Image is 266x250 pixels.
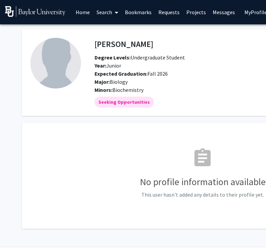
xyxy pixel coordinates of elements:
[95,78,110,85] b: Major:
[95,54,131,61] b: Degree Levels:
[95,38,153,50] h4: [PERSON_NAME]
[110,78,128,85] span: Biology
[122,0,155,24] a: Bookmarks
[95,70,148,77] b: Expected Graduation:
[155,0,183,24] a: Requests
[192,147,213,169] mat-icon: assignment
[95,97,154,107] mat-chip: Seeking Opportunities
[30,38,81,89] img: Profile Picture
[95,62,121,69] span: Junior
[5,220,29,245] iframe: Chat
[209,0,238,24] a: Messages
[95,62,106,69] b: Year:
[112,86,143,93] span: Biochemistry
[183,0,209,24] a: Projects
[95,70,168,77] span: Fall 2026
[93,0,122,24] a: Search
[72,0,93,24] a: Home
[5,6,65,17] img: Baylor University Logo
[95,54,185,61] span: Undergraduate Student
[95,86,112,93] b: Minors:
